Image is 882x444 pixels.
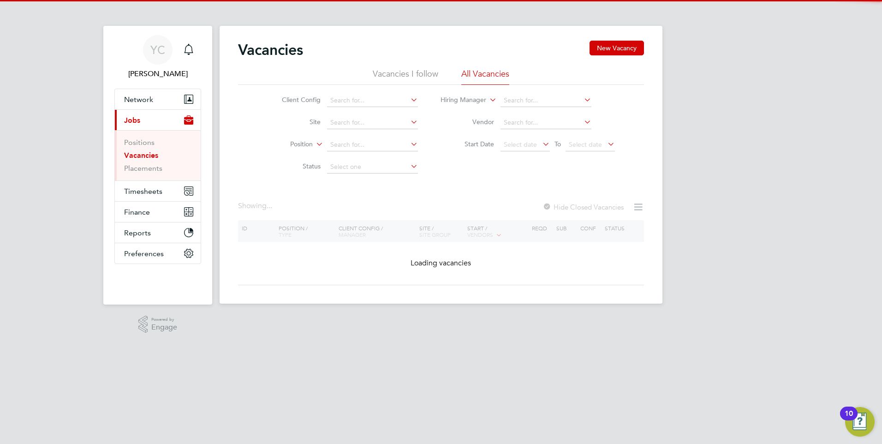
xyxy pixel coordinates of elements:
input: Search for... [501,94,591,107]
input: Select one [327,161,418,174]
div: Showing [238,201,274,211]
button: Jobs [115,110,201,130]
button: New Vacancy [590,41,644,55]
a: YC[PERSON_NAME] [114,35,201,79]
span: Jobs [124,116,140,125]
a: Placements [124,164,162,173]
div: Jobs [115,130,201,180]
label: Hiring Manager [433,96,486,105]
div: 10 [845,414,853,426]
button: Finance [115,202,201,222]
label: Position [260,140,313,149]
nav: Main navigation [103,26,212,305]
label: Start Date [441,140,494,148]
input: Search for... [327,116,418,129]
span: Engage [151,324,177,331]
span: ... [267,201,272,210]
span: Select date [504,140,537,149]
input: Search for... [327,138,418,151]
button: Network [115,89,201,109]
span: Preferences [124,249,164,258]
input: Search for... [327,94,418,107]
label: Hide Closed Vacancies [542,203,624,211]
span: Timesheets [124,187,162,196]
label: Status [268,162,321,170]
img: fastbook-logo-retina.png [115,273,201,288]
span: To [552,138,564,150]
a: Go to home page [114,273,201,288]
input: Search for... [501,116,591,129]
span: Reports [124,228,151,237]
label: Site [268,118,321,126]
span: Yazmin Cole [114,68,201,79]
a: Vacancies [124,151,158,160]
label: Client Config [268,96,321,104]
li: All Vacancies [461,68,509,85]
a: Positions [124,138,155,147]
span: Finance [124,208,150,216]
button: Preferences [115,243,201,264]
span: Network [124,95,153,104]
label: Vendor [441,118,494,126]
button: Reports [115,222,201,243]
span: YC [150,44,165,56]
button: Open Resource Center, 10 new notifications [845,407,875,437]
span: Powered by [151,316,177,324]
a: Powered byEngage [138,316,178,333]
button: Timesheets [115,181,201,201]
span: Select date [569,140,602,149]
h2: Vacancies [238,41,303,59]
li: Vacancies I follow [373,68,438,85]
